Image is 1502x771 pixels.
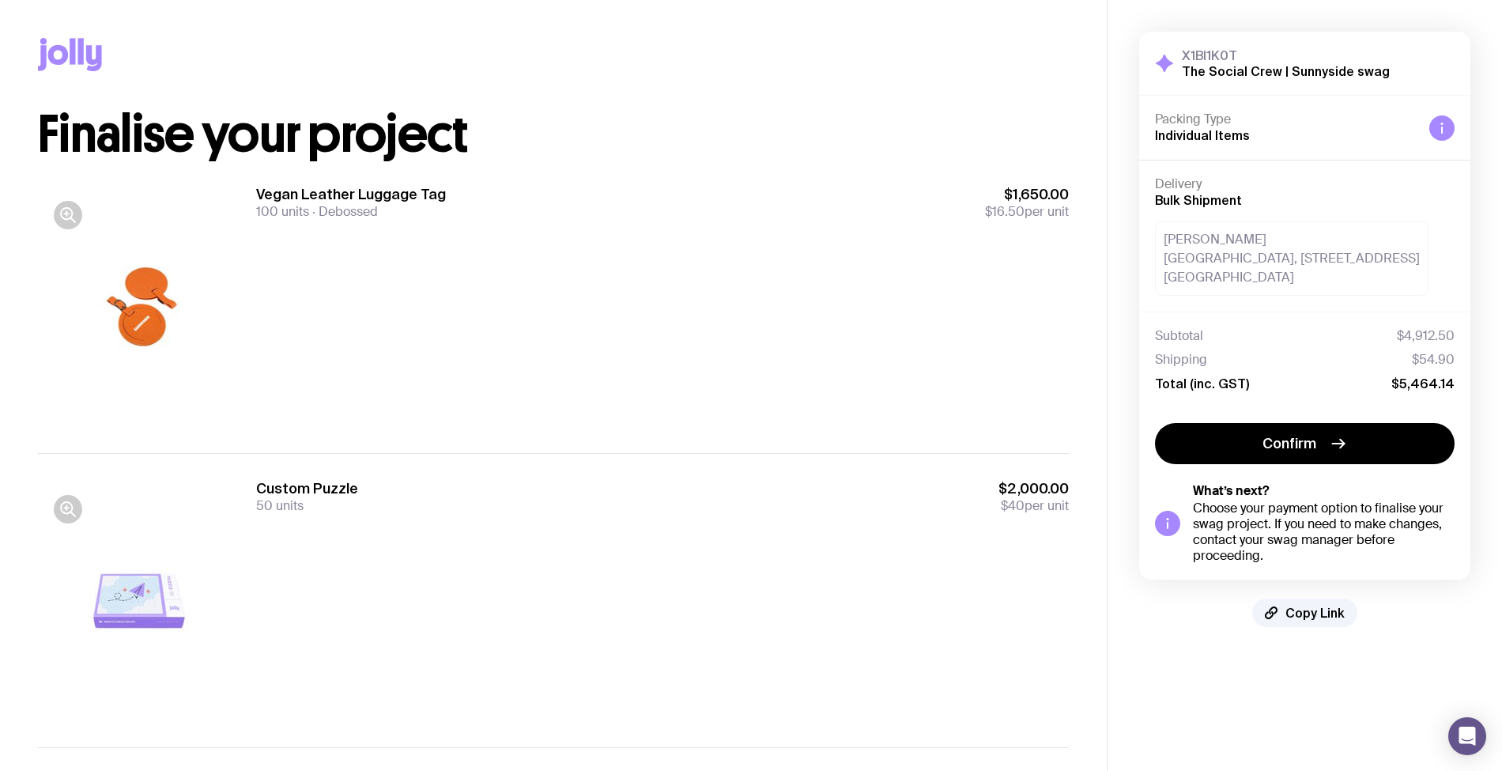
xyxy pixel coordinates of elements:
div: Open Intercom Messenger [1448,717,1486,755]
span: $54.90 [1412,352,1455,368]
span: 50 units [256,497,304,514]
span: $5,464.14 [1391,376,1455,391]
h2: The Social Crew | Sunnyside swag [1182,63,1390,79]
button: Confirm [1155,423,1455,464]
span: Shipping [1155,352,1207,368]
span: Copy Link [1285,605,1345,621]
h3: Custom Puzzle [256,479,358,498]
span: per unit [985,204,1069,220]
span: Confirm [1262,434,1316,453]
button: Copy Link [1252,599,1357,627]
span: $16.50 [985,203,1025,220]
h3: Vegan Leather Luggage Tag [256,185,446,204]
span: $4,912.50 [1397,328,1455,344]
span: Bulk Shipment [1155,193,1242,207]
h5: What’s next? [1193,483,1455,499]
span: Subtotal [1155,328,1203,344]
span: Total (inc. GST) [1155,376,1249,391]
h4: Packing Type [1155,111,1417,127]
span: $40 [1001,497,1025,514]
span: per unit [998,498,1069,514]
div: [PERSON_NAME] [GEOGRAPHIC_DATA], [STREET_ADDRESS] [GEOGRAPHIC_DATA] [1155,221,1428,296]
h4: Delivery [1155,176,1455,192]
h3: X1BI1K0T [1182,47,1390,63]
h1: Finalise your project [38,109,1069,160]
span: Individual Items [1155,128,1250,142]
span: $2,000.00 [998,479,1069,498]
span: Debossed [309,203,378,220]
div: Choose your payment option to finalise your swag project. If you need to make changes, contact yo... [1193,501,1455,564]
span: $1,650.00 [985,185,1069,204]
span: 100 units [256,203,309,220]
